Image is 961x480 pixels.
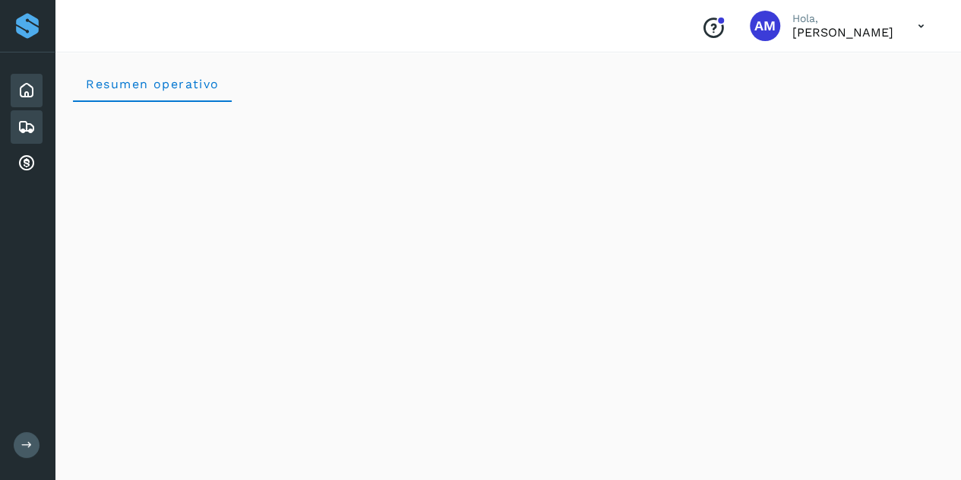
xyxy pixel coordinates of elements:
[85,77,220,91] span: Resumen operativo
[792,25,893,40] p: Angele Monserrat Manriquez Bisuett
[792,12,893,25] p: Hola,
[11,74,43,107] div: Inicio
[11,147,43,180] div: Cuentas por cobrar
[11,110,43,144] div: Embarques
